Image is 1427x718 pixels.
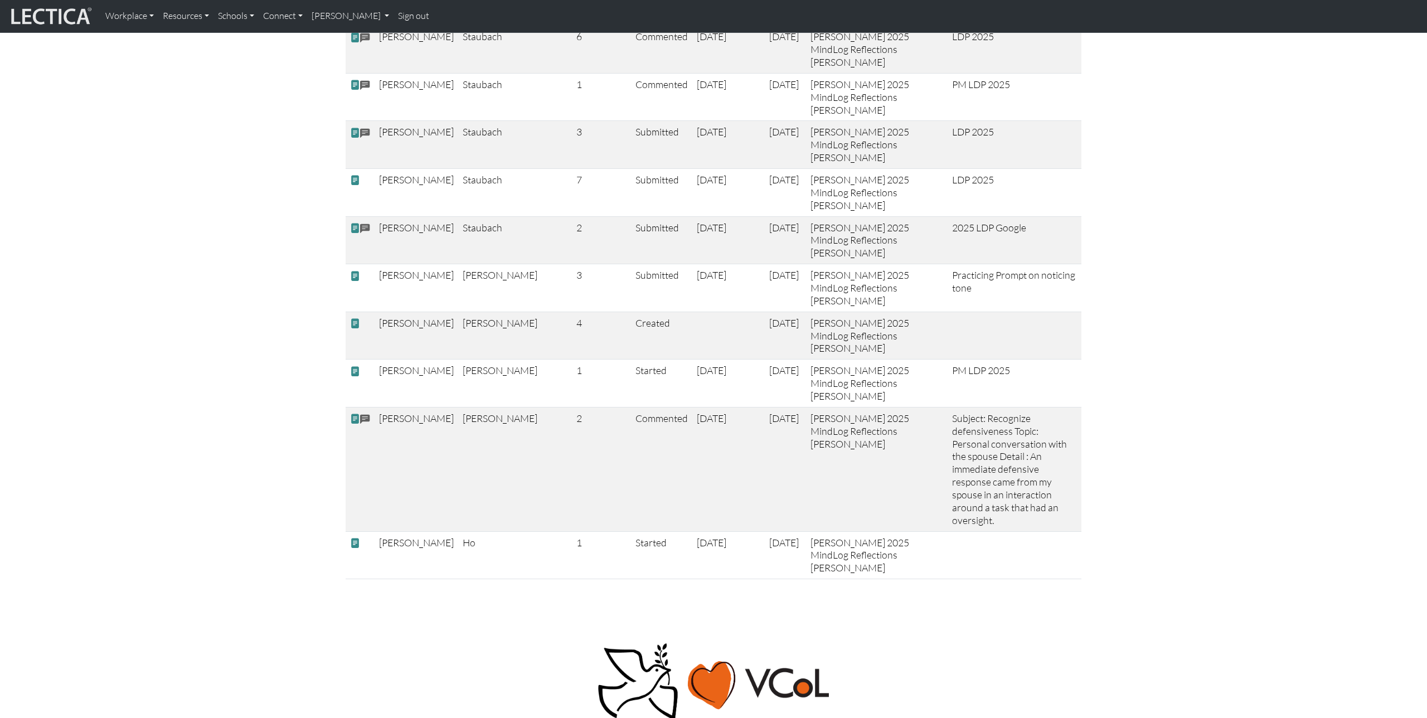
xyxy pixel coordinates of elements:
td: PM LDP 2025 [948,360,1081,407]
td: Started [631,360,692,407]
span: view [350,31,360,43]
td: Staubach [458,73,572,121]
span: comments [360,127,370,140]
td: 2 [572,407,631,531]
a: Resources [158,4,213,28]
td: [DATE] [765,216,806,264]
td: [PERSON_NAME] [375,407,458,531]
td: [PERSON_NAME] 2025 MindLog Reflections [PERSON_NAME] [806,216,948,264]
td: [DATE] [765,169,806,217]
td: [PERSON_NAME] 2025 MindLog Reflections [PERSON_NAME] [806,169,948,217]
span: comments [360,222,370,235]
td: [PERSON_NAME] 2025 MindLog Reflections [PERSON_NAME] [806,531,948,579]
td: [DATE] [692,73,765,121]
td: [PERSON_NAME] [458,360,572,407]
td: [DATE] [765,531,806,579]
span: view [350,537,360,549]
td: Submitted [631,169,692,217]
td: LDP 2025 [948,121,1081,169]
td: [DATE] [692,360,765,407]
td: [DATE] [692,121,765,169]
td: [PERSON_NAME] 2025 MindLog Reflections [PERSON_NAME] [806,121,948,169]
td: Staubach [458,26,572,74]
td: [DATE] [692,407,765,531]
td: [PERSON_NAME] 2025 MindLog Reflections [PERSON_NAME] [806,26,948,74]
td: PM LDP 2025 [948,73,1081,121]
td: [PERSON_NAME] [375,121,458,169]
td: Started [631,531,692,579]
td: [DATE] [692,169,765,217]
td: 2 [572,216,631,264]
td: [DATE] [765,26,806,74]
a: [PERSON_NAME] [307,4,394,28]
td: [PERSON_NAME] [375,360,458,407]
span: comments [360,31,370,44]
td: 1 [572,360,631,407]
td: [PERSON_NAME] [375,26,458,74]
td: [PERSON_NAME] [375,312,458,360]
a: Workplace [101,4,158,28]
td: [DATE] [765,121,806,169]
td: [PERSON_NAME] [458,264,572,312]
td: [PERSON_NAME] 2025 MindLog Reflections [PERSON_NAME] [806,73,948,121]
td: [DATE] [765,264,806,312]
td: Created [631,312,692,360]
td: Subject: Recognize defensiveness Topic: Personal conversation with the spouse Detail : An immedia... [948,407,1081,531]
td: 7 [572,169,631,217]
td: [DATE] [692,216,765,264]
td: [PERSON_NAME] [375,169,458,217]
span: view [350,222,360,234]
td: 1 [572,73,631,121]
td: 3 [572,264,631,312]
td: [DATE] [765,312,806,360]
span: view [350,318,360,329]
span: view [350,366,360,377]
td: Ho [458,531,572,579]
td: [PERSON_NAME] [375,531,458,579]
td: Submitted [631,121,692,169]
td: 4 [572,312,631,360]
td: Practicing Prompt on noticing tone [948,264,1081,312]
td: Staubach [458,216,572,264]
td: Submitted [631,264,692,312]
a: Sign out [394,4,434,28]
td: Commented [631,407,692,531]
td: [PERSON_NAME] [458,312,572,360]
td: [DATE] [765,73,806,121]
td: 1 [572,531,631,579]
td: Staubach [458,121,572,169]
td: [DATE] [692,26,765,74]
td: [DATE] [692,264,765,312]
span: view [350,174,360,186]
td: 2025 LDP Google [948,216,1081,264]
td: [DATE] [692,531,765,579]
a: Schools [213,4,259,28]
img: lecticalive [8,6,92,27]
td: [PERSON_NAME] [375,73,458,121]
span: view [350,127,360,139]
td: 6 [572,26,631,74]
td: Commented [631,73,692,121]
td: [DATE] [765,360,806,407]
a: Connect [259,4,307,28]
td: 3 [572,121,631,169]
span: comments [360,413,370,426]
td: [PERSON_NAME] 2025 MindLog Reflections [PERSON_NAME] [806,407,948,531]
td: [PERSON_NAME] 2025 MindLog Reflections [PERSON_NAME] [806,360,948,407]
span: comments [360,79,370,92]
td: Commented [631,26,692,74]
td: [PERSON_NAME] [458,407,572,531]
td: [DATE] [765,407,806,531]
td: [PERSON_NAME] 2025 MindLog Reflections [PERSON_NAME] [806,312,948,360]
td: LDP 2025 [948,26,1081,74]
td: [PERSON_NAME] 2025 MindLog Reflections [PERSON_NAME] [806,264,948,312]
span: view [350,270,360,282]
td: LDP 2025 [948,169,1081,217]
span: view [350,413,360,425]
td: Submitted [631,216,692,264]
span: view [350,79,360,91]
td: [PERSON_NAME] [375,264,458,312]
td: [PERSON_NAME] [375,216,458,264]
td: Staubach [458,169,572,217]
